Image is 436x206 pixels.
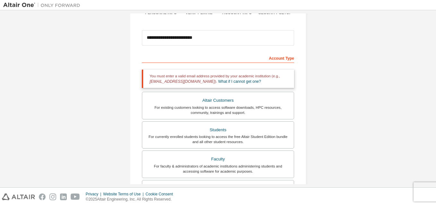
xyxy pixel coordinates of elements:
div: Privacy [86,192,103,197]
img: linkedin.svg [60,193,67,200]
p: © 2025 Altair Engineering, Inc. All Rights Reserved. [86,197,177,202]
div: Faculty [146,155,290,164]
div: Cookie Consent [145,192,177,197]
div: Account Type [142,53,294,63]
img: instagram.svg [49,193,56,200]
div: Website Terms of Use [103,192,145,197]
span: [EMAIL_ADDRESS][DOMAIN_NAME] [150,79,215,84]
img: youtube.svg [71,193,80,200]
img: Altair One [3,2,83,8]
img: facebook.svg [39,193,46,200]
div: Altair Customers [146,96,290,105]
div: For existing customers looking to access software downloads, HPC resources, community, trainings ... [146,105,290,115]
div: Students [146,125,290,134]
div: For faculty & administrators of academic institutions administering students and accessing softwa... [146,164,290,174]
a: What if I cannot get one? [218,79,261,84]
div: For currently enrolled students looking to access the free Altair Student Edition bundle and all ... [146,134,290,144]
div: You must enter a valid email address provided by your academic institution (e.g., ). [142,70,294,88]
img: altair_logo.svg [2,193,35,200]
